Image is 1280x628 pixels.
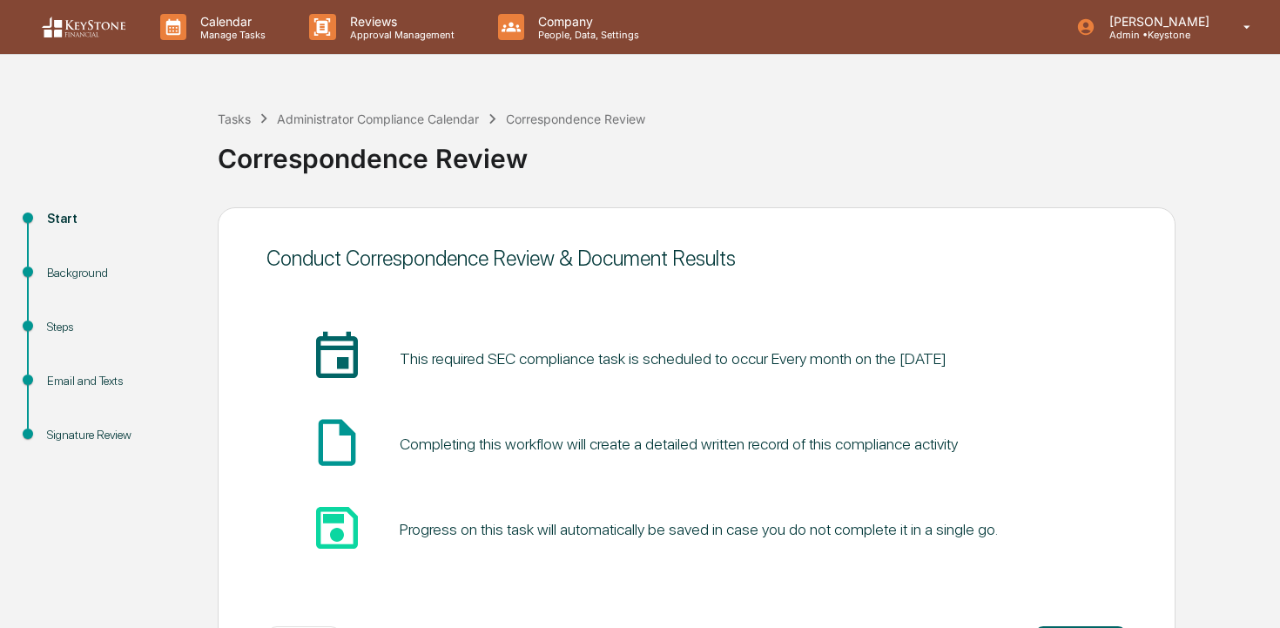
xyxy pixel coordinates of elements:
[506,111,645,126] div: Correspondence Review
[1095,14,1218,29] p: [PERSON_NAME]
[277,111,479,126] div: Administrator Compliance Calendar
[218,111,251,126] div: Tasks
[266,246,1127,271] div: Conduct Correspondence Review & Document Results
[42,17,125,38] img: logo
[1095,29,1218,41] p: Admin • Keystone
[309,415,365,470] span: insert_drive_file_icon
[309,329,365,385] span: insert_invitation_icon
[186,29,274,41] p: Manage Tasks
[47,264,190,282] div: Background
[524,14,648,29] p: Company
[309,500,365,556] span: save_icon
[186,14,274,29] p: Calendar
[47,210,190,228] div: Start
[400,435,958,453] div: Completing this workflow will create a detailed written record of this compliance activity
[400,347,947,370] pre: This required SEC compliance task is scheduled to occur Every month on the [DATE]
[47,372,190,390] div: Email and Texts
[336,29,463,41] p: Approval Management
[47,426,190,444] div: Signature Review
[218,129,1271,174] div: Correspondence Review
[336,14,463,29] p: Reviews
[400,520,998,538] div: Progress on this task will automatically be saved in case you do not complete it in a single go.
[47,318,190,336] div: Steps
[524,29,648,41] p: People, Data, Settings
